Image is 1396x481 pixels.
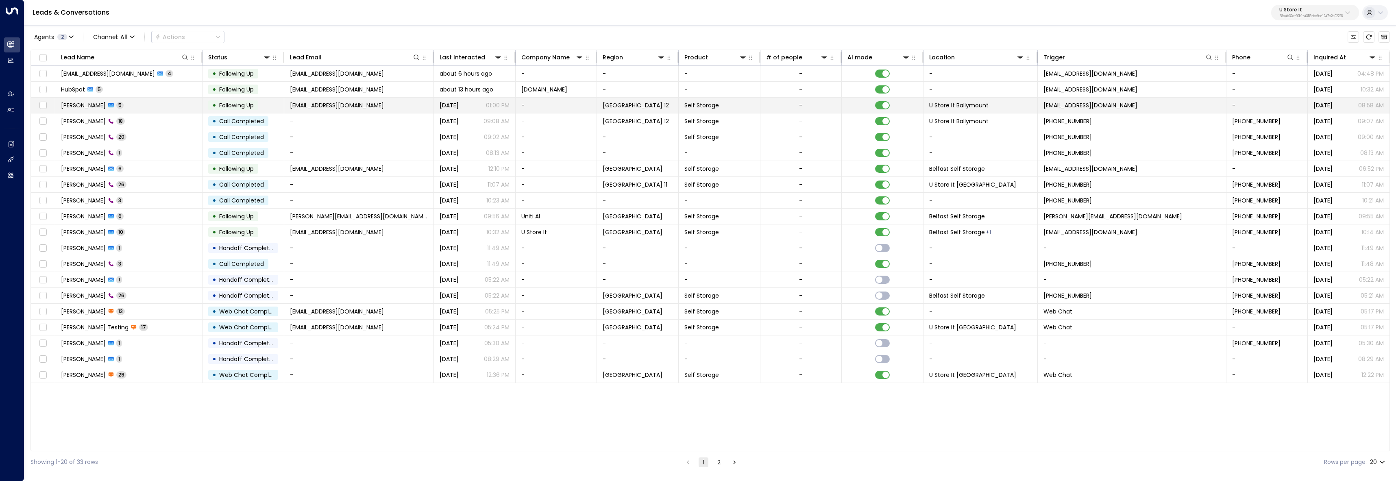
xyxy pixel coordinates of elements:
[212,146,216,160] div: •
[516,177,597,192] td: -
[923,82,1038,97] td: -
[597,193,679,208] td: -
[212,67,216,81] div: •
[1363,31,1374,43] span: Refresh
[516,193,597,208] td: -
[219,165,254,173] span: Following Up
[483,117,510,125] p: 09:08 AM
[290,85,384,94] span: noreply@hubspot.com
[1313,52,1346,62] div: Inquired At
[799,260,802,268] div: -
[166,70,173,77] span: 4
[521,52,584,62] div: Company Name
[219,228,254,236] span: Following Up
[516,66,597,81] td: -
[1226,82,1308,97] td: -
[61,70,155,78] span: onboarding@hubspot.com
[799,181,802,189] div: -
[61,212,106,220] span: Kerric Knowles
[1043,260,1092,268] span: +13473346174
[929,101,989,109] span: U Store It Ballymount
[219,70,254,78] span: Following Up
[929,228,985,236] span: Belfast Self Storage
[1232,196,1281,205] span: +35315311334
[484,212,510,220] p: 09:56 AM
[799,244,802,252] div: -
[1226,240,1308,256] td: -
[516,145,597,161] td: -
[38,132,48,142] span: Toggle select row
[212,209,216,223] div: •
[440,196,459,205] span: Sep 12, 2025
[516,129,597,145] td: -
[929,117,989,125] span: U Store It Ballymount
[38,196,48,206] span: Toggle select row
[516,367,597,383] td: -
[929,52,1024,62] div: Location
[684,212,719,220] span: Self Storage
[1226,98,1308,113] td: -
[923,240,1038,256] td: -
[597,351,679,367] td: -
[38,211,48,222] span: Toggle select row
[597,256,679,272] td: -
[1313,52,1376,62] div: Inquired At
[1232,149,1281,157] span: +35315311332
[1043,70,1137,78] span: onboarding@hubspot.com
[219,181,264,189] span: Call Completed
[1313,181,1333,189] span: Sep 15, 2025
[679,66,760,81] td: -
[1358,117,1384,125] p: 09:07 AM
[923,256,1038,272] td: -
[61,276,106,284] span: Donna
[1313,149,1333,157] span: Yesterday
[1043,212,1182,220] span: kerric@getuniti.com
[219,149,264,157] span: Call Completed
[38,69,48,79] span: Toggle select row
[284,272,434,287] td: -
[116,197,123,204] span: 3
[61,228,106,236] span: Mariea McGrath
[1362,196,1384,205] p: 10:21 AM
[1370,456,1387,468] div: 20
[1043,228,1137,236] span: mmcgrath@ustoreit.ie
[90,31,138,43] button: Channel:All
[1358,101,1384,109] p: 08:58 AM
[284,177,434,192] td: -
[1362,181,1384,189] p: 11:07 AM
[1348,31,1359,43] button: Customize
[219,260,264,268] span: Call Completed
[488,181,510,189] p: 11:07 AM
[1358,133,1384,141] p: 09:00 AM
[116,133,126,140] span: 20
[1313,101,1333,109] span: Sep 11, 2025
[96,86,103,93] span: 5
[730,457,739,467] button: Go to next page
[597,82,679,97] td: -
[516,113,597,129] td: -
[487,244,510,252] p: 11:49 AM
[1271,5,1359,20] button: U Store It58c4b32c-92b1-4356-be9b-1247e2c02228
[1232,52,1295,62] div: Phone
[847,52,910,62] div: AI mode
[208,52,227,62] div: Status
[923,129,1038,145] td: -
[284,256,434,272] td: -
[38,259,48,269] span: Toggle select row
[1313,133,1333,141] span: Yesterday
[155,33,185,41] div: Actions
[929,181,1016,189] span: U Store It North Park
[1313,117,1333,125] span: Yesterday
[116,260,123,267] span: 3
[116,213,124,220] span: 6
[603,212,662,220] span: Belfast
[1038,351,1226,367] td: -
[923,304,1038,319] td: -
[38,85,48,95] span: Toggle select row
[603,228,662,236] span: Belfast
[1232,117,1281,125] span: +35315311332
[603,52,665,62] div: Region
[38,148,48,158] span: Toggle select row
[61,196,106,205] span: Maria
[516,161,597,176] td: -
